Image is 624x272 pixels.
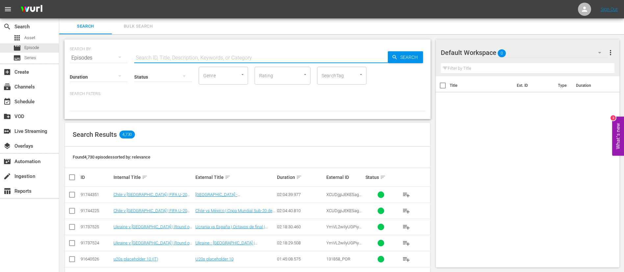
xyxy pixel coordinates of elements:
th: Ext. ID [513,76,554,95]
span: sort [296,174,302,180]
button: playlist_add [398,187,414,203]
span: YmVL2wilyUGPiySM4DtXag_ENG [326,224,362,234]
a: Ukraine v [GEOGRAPHIC_DATA] | Round of 16 | FIFA U-20 World Cup [GEOGRAPHIC_DATA] 2025™ (DE) [113,240,192,255]
div: 02:18:30.460 [277,224,324,229]
div: Episodes [70,49,128,67]
button: more_vert [607,45,614,61]
span: sort [380,174,386,180]
button: Open [239,71,246,78]
div: 91744225 [81,208,112,213]
button: playlist_add [398,251,414,267]
span: XCUDgpJEKESagnFJAitkFg_ENG [326,208,363,218]
span: Asset [24,35,35,41]
div: 91640526 [81,257,112,261]
span: playlist_add [402,207,410,215]
button: Search [388,51,423,63]
span: Create [3,68,11,76]
span: 0 [498,46,506,60]
span: sort [225,174,231,180]
a: U20s placeholder 10 [195,257,234,261]
span: 4,730 [119,131,135,138]
div: Default Workspace [441,43,608,62]
button: playlist_add [398,235,414,251]
div: External Title [195,173,275,181]
span: Live Streaming [3,127,11,135]
a: Sign Out [601,7,618,12]
span: playlist_add [402,191,410,199]
span: more_vert [607,49,614,57]
span: Bulk Search [116,23,161,30]
span: VOD [3,112,11,120]
span: menu [4,5,12,13]
a: Ukraine - [GEOGRAPHIC_DATA] | Achtelfinale | FIFA U-20-Weltmeisterschaft [GEOGRAPHIC_DATA] 2025™ [195,240,274,255]
p: Search Filters: [70,91,425,97]
span: playlist_add [402,239,410,247]
span: Episode [24,44,39,51]
span: Episode [13,44,21,52]
div: 91744351 [81,192,112,197]
div: Status [365,173,396,181]
button: playlist_add [398,219,414,235]
span: Search Results [73,131,117,138]
button: Open [358,71,364,78]
span: playlist_add [402,223,410,231]
span: Found 4,730 episodes sorted by: relevance [73,155,150,160]
a: Chile v [GEOGRAPHIC_DATA] | FIFA U-20 World Cup Chile 2025™ (DE) [113,192,190,202]
a: Ukraine v [GEOGRAPHIC_DATA] | Round of 16 | FIFA U-20 World Cup Chile 2025™ (ES) [113,224,192,234]
div: 3 [611,115,616,120]
div: 91737524 [81,240,112,245]
span: playlist_add [402,255,410,263]
a: u20s placeholder 10 (IT) [113,257,158,261]
span: Schedule [3,98,11,106]
a: Ucrania vs España | Octavos de final | Copa Mundial Sub-20 de la FIFA [GEOGRAPHIC_DATA] 2025™ [195,224,267,239]
div: Internal Title [113,173,193,181]
div: 02:04:40.810 [277,208,324,213]
div: Duration [277,173,324,181]
a: Chile v [GEOGRAPHIC_DATA] | FIFA U-20 World Cup Chile 2025™ ([GEOGRAPHIC_DATA]) [113,208,190,223]
a: [GEOGRAPHIC_DATA] - [GEOGRAPHIC_DATA] | FIFA U-20-Weltmeisterschaft [GEOGRAPHIC_DATA] 2025™ [195,192,271,212]
span: Search [3,23,11,31]
span: Automation [3,158,11,165]
span: Ingestion [3,172,11,180]
span: Series [13,54,21,62]
span: Channels [3,83,11,91]
a: Chile vs México | Copa Mundial Sub-20 de la FIFA [GEOGRAPHIC_DATA] 2025™ [195,208,275,218]
img: ans4CAIJ8jUAAAAAAAAAAAAAAAAAAAAAAAAgQb4GAAAAAAAAAAAAAAAAAAAAAAAAJMjXAAAAAAAAAAAAAAAAAAAAAAAAgAT5G... [16,2,47,17]
span: XCUDgpJEKESagnFJAitkFg_ENG [326,192,363,202]
span: Search [63,23,108,30]
div: External ID [326,175,364,180]
span: Search [398,51,423,63]
th: Type [554,76,572,95]
th: Duration [572,76,612,95]
span: Asset [13,34,21,42]
div: 02:18:29.508 [277,240,324,245]
div: 02:04:39.977 [277,192,324,197]
button: playlist_add [398,203,414,219]
button: Open [302,71,308,78]
div: 91737525 [81,224,112,229]
div: 01:45:08.575 [277,257,324,261]
button: Open Feedback Widget [612,116,624,156]
span: Overlays [3,142,11,150]
span: Reports [3,187,11,195]
span: Series [24,55,36,61]
th: Title [450,76,513,95]
span: YmVL2wilyUGPiySM4DtXag_ENG [326,240,362,250]
span: sort [142,174,148,180]
span: 131858_POR [326,257,350,261]
div: ID [81,175,112,180]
